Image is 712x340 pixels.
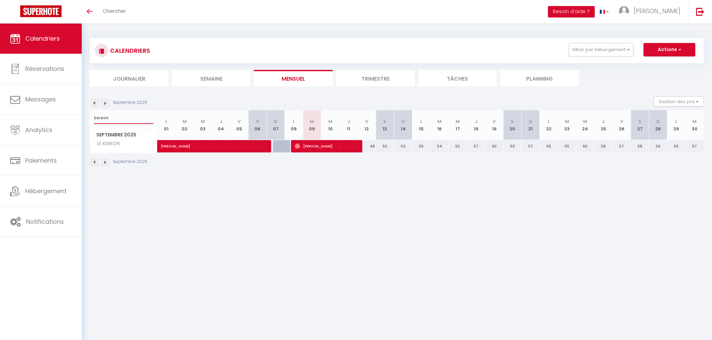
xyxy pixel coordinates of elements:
[91,140,122,147] span: LE KEREON
[248,110,266,140] th: 06
[103,7,126,14] span: Chercher
[619,6,629,16] img: ...
[540,140,558,153] div: 55
[94,112,153,124] input: Rechercher un logement...
[418,70,497,86] li: Tâches
[522,110,540,140] th: 21
[194,110,212,140] th: 03
[595,140,613,153] div: 58
[686,110,704,140] th: 30
[340,110,358,140] th: 11
[238,118,241,125] abbr: V
[328,118,332,125] abbr: M
[503,110,522,140] th: 20
[485,110,503,140] th: 19
[293,118,295,125] abbr: L
[358,110,376,140] th: 12
[25,34,60,43] span: Calendriers
[631,110,649,140] th: 27
[485,140,503,153] div: 60
[347,118,350,125] abbr: J
[376,110,394,140] th: 13
[285,110,303,140] th: 08
[157,140,176,153] a: [PERSON_NAME]
[431,140,449,153] div: 54
[157,110,176,140] th: 01
[569,43,634,56] button: Filtrer par hébergement
[108,43,150,58] h3: CALENDRIERS
[274,118,277,125] abbr: D
[558,110,576,140] th: 23
[421,118,423,125] abbr: L
[183,118,187,125] abbr: M
[166,118,168,125] abbr: L
[558,140,576,153] div: 55
[254,70,333,86] li: Mensuel
[113,99,147,106] p: Septembre 2025
[639,118,642,125] abbr: S
[467,140,485,153] div: 57
[583,118,588,125] abbr: M
[5,3,26,23] button: Ouvrir le widget de chat LiveChat
[25,126,52,134] span: Analytics
[26,217,64,226] span: Notifications
[620,118,624,125] abbr: V
[212,110,230,140] th: 04
[548,6,595,17] button: Besoin d'aide ?
[256,118,259,125] abbr: S
[394,140,412,153] div: 53
[456,118,460,125] abbr: M
[493,118,496,125] abbr: V
[686,140,704,153] div: 57
[529,118,532,125] abbr: D
[230,110,248,140] th: 05
[565,118,569,125] abbr: M
[20,5,62,17] img: Super Booking
[25,187,67,195] span: Hébergement
[394,110,412,140] th: 14
[25,95,56,103] span: Messages
[376,140,394,153] div: 50
[172,70,251,86] li: Semaine
[667,140,685,153] div: 55
[475,118,477,125] abbr: J
[649,110,667,140] th: 28
[467,110,485,140] th: 18
[654,96,704,107] button: Gestion des prix
[449,110,467,140] th: 17
[522,140,540,153] div: 57
[266,110,285,140] th: 07
[220,118,222,125] abbr: J
[113,159,147,165] p: Septembre 2025
[90,70,169,86] li: Journalier
[401,118,405,125] abbr: D
[358,140,376,153] div: 48
[321,110,340,140] th: 10
[613,110,631,140] th: 26
[90,130,157,140] span: Septembre 2025
[676,118,678,125] abbr: L
[412,140,430,153] div: 55
[656,118,660,125] abbr: D
[500,70,579,86] li: Planning
[595,110,613,140] th: 25
[25,156,57,165] span: Paiements
[644,43,696,56] button: Actions
[693,118,697,125] abbr: M
[365,118,368,125] abbr: V
[412,110,430,140] th: 15
[295,140,355,153] span: [PERSON_NAME]
[161,136,254,149] span: [PERSON_NAME]
[438,118,442,125] abbr: M
[576,140,595,153] div: 60
[310,118,314,125] abbr: M
[384,118,387,125] abbr: S
[649,140,667,153] div: 56
[548,118,550,125] abbr: L
[511,118,514,125] abbr: S
[667,110,685,140] th: 29
[303,110,321,140] th: 09
[449,140,467,153] div: 55
[613,140,631,153] div: 57
[25,65,64,73] span: Réservations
